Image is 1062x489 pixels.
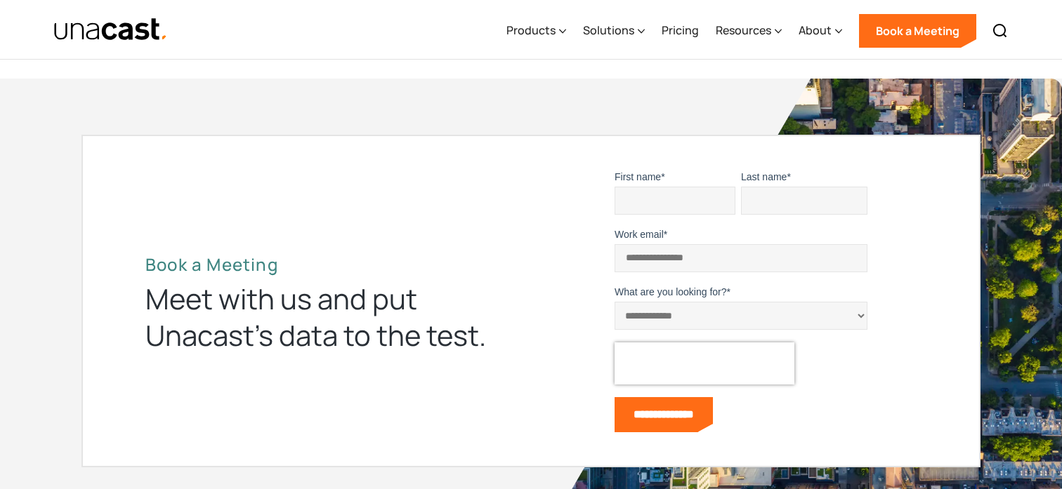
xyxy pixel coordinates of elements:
[799,2,842,60] div: About
[583,2,645,60] div: Solutions
[506,2,566,60] div: Products
[716,22,771,39] div: Resources
[53,18,168,42] img: Unacast text logo
[716,2,782,60] div: Resources
[615,286,727,297] span: What are you looking for?
[145,281,511,354] div: Meet with us and put Unacast’s data to the test.
[615,171,661,182] span: First name
[53,18,168,42] a: home
[583,22,634,39] div: Solutions
[992,22,1009,39] img: Search icon
[506,22,556,39] div: Products
[859,14,976,48] a: Book a Meeting
[615,229,664,240] span: Work email
[662,2,699,60] a: Pricing
[615,342,794,384] iframe: reCAPTCHA
[799,22,832,39] div: About
[145,254,511,275] h2: Book a Meeting
[741,171,787,182] span: Last name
